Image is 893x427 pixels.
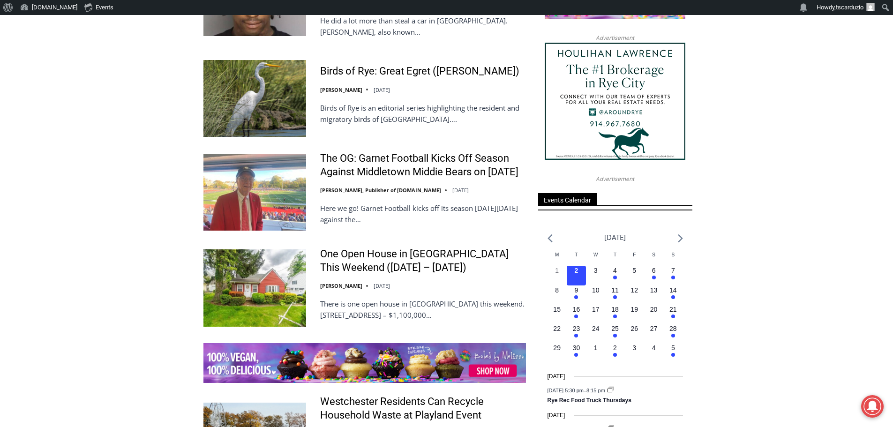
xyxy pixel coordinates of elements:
[320,15,526,37] p: He did a lot more than steal a car in [GEOGRAPHIC_DATA]. [PERSON_NAME], also known…
[605,266,624,285] button: 4 Has events
[574,315,578,318] em: Has events
[320,202,526,225] p: Here we go! Garnet Football kicks off its season [DATE][DATE] against the…
[605,324,624,343] button: 25 Has events
[671,315,675,318] em: Has events
[625,324,644,343] button: 26
[625,266,644,285] button: 5
[663,343,683,362] button: 5 Has events
[633,252,636,257] span: F
[545,43,685,160] a: Houlihan Lawrence The #1 Brokerage in Rye City
[203,60,306,137] img: Birds of Rye: Great Egret (Adrea Alba)
[613,276,617,279] em: Has events
[553,344,561,352] time: 29
[630,306,638,313] time: 19
[644,305,663,324] button: 20
[575,286,578,294] time: 9
[586,266,605,285] button: 3
[97,59,138,112] div: Located at [STREET_ADDRESS][PERSON_NAME]
[548,285,567,305] button: 8
[663,266,683,285] button: 7 Has events
[555,252,559,257] span: M
[678,234,683,243] a: Next month
[669,286,677,294] time: 14
[630,325,638,332] time: 26
[669,325,677,332] time: 28
[320,282,362,289] a: [PERSON_NAME]
[567,251,586,266] div: Tuesday
[320,247,526,274] a: One Open House in [GEOGRAPHIC_DATA] This Weekend ([DATE] – [DATE])
[203,154,306,231] img: The OG: Garnet Football Kicks Off Season Against Middletown Middie Bears on September 5
[644,285,663,305] button: 13
[374,282,390,289] time: [DATE]
[320,86,362,93] a: [PERSON_NAME]
[575,252,578,257] span: T
[663,251,683,266] div: Sunday
[632,344,636,352] time: 3
[574,334,578,337] em: Has events
[278,3,338,43] a: Book [PERSON_NAME]'s Good Humor for Your Event
[671,252,675,257] span: S
[593,252,598,257] span: W
[586,174,644,183] span: Advertisement
[652,252,655,257] span: S
[671,353,675,357] em: Has events
[567,285,586,305] button: 9 Has events
[320,298,526,321] p: There is one open house in [GEOGRAPHIC_DATA] this weekend. [STREET_ADDRESS] – $1,100,000…
[548,305,567,324] button: 15
[586,305,605,324] button: 17
[586,251,605,266] div: Wednesday
[625,285,644,305] button: 12
[605,343,624,362] button: 2 Has events
[548,343,567,362] button: 29
[613,315,617,318] em: Has events
[650,325,658,332] time: 27
[671,334,675,337] em: Has events
[320,395,526,422] a: Westchester Residents Can Recycle Household Waste at Playland Event
[644,324,663,343] button: 27
[567,324,586,343] button: 23 Has events
[586,33,644,42] span: Advertisement
[285,10,326,36] h4: Book [PERSON_NAME]'s Good Humor for Your Event
[605,251,624,266] div: Thursday
[320,187,441,194] a: [PERSON_NAME], Publisher of [DOMAIN_NAME]
[625,251,644,266] div: Friday
[548,388,584,393] span: [DATE] 5:30 pm
[613,344,617,352] time: 2
[548,251,567,266] div: Monday
[604,231,626,244] li: [DATE]
[594,344,598,352] time: 1
[671,295,675,299] em: Has events
[548,372,565,381] time: [DATE]
[671,267,675,274] time: 7
[663,305,683,324] button: 21 Has events
[225,91,454,117] a: Intern @ [DOMAIN_NAME]
[632,267,636,274] time: 5
[567,266,586,285] button: 2
[605,305,624,324] button: 18 Has events
[586,343,605,362] button: 1
[320,102,526,125] p: Birds of Rye is an editorial series highlighting the resident and migratory birds of [GEOGRAPHIC_...
[548,266,567,285] button: 1
[555,286,559,294] time: 8
[548,324,567,343] button: 22
[652,344,656,352] time: 4
[320,152,526,179] a: The OG: Garnet Football Kicks Off Season Against Middletown Middie Bears on [DATE]
[644,343,663,362] button: 4
[671,276,675,279] em: Has events
[203,249,306,326] img: One Open House in Rye This Weekend (August 30 – 31)
[611,325,619,332] time: 25
[548,411,565,420] time: [DATE]
[555,267,559,274] time: 1
[567,305,586,324] button: 16 Has events
[553,325,561,332] time: 22
[586,388,605,393] span: 8:15 pm
[652,267,656,274] time: 6
[586,285,605,305] button: 10
[644,266,663,285] button: 6 Has events
[575,267,578,274] time: 2
[573,325,580,332] time: 23
[663,324,683,343] button: 28 Has events
[625,343,644,362] button: 3
[625,305,644,324] button: 19
[613,267,617,274] time: 4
